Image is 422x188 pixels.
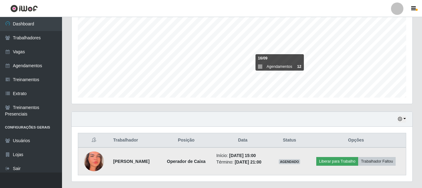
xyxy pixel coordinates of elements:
strong: Operador de Caixa [167,159,206,164]
time: [DATE] 21:00 [235,160,261,164]
th: Status [273,133,306,148]
th: Trabalhador [109,133,160,148]
img: CoreUI Logo [10,5,38,12]
button: Liberar para Trabalho [316,157,358,166]
time: [DATE] 15:00 [229,153,256,158]
li: Término: [216,159,269,165]
th: Opções [306,133,406,148]
strong: [PERSON_NAME] [113,159,149,164]
img: 1756942601525.jpeg [84,140,104,183]
th: Posição [160,133,212,148]
th: Data [213,133,273,148]
li: Início: [216,152,269,159]
span: AGENDADO [279,159,300,164]
button: Trabalhador Faltou [358,157,396,166]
